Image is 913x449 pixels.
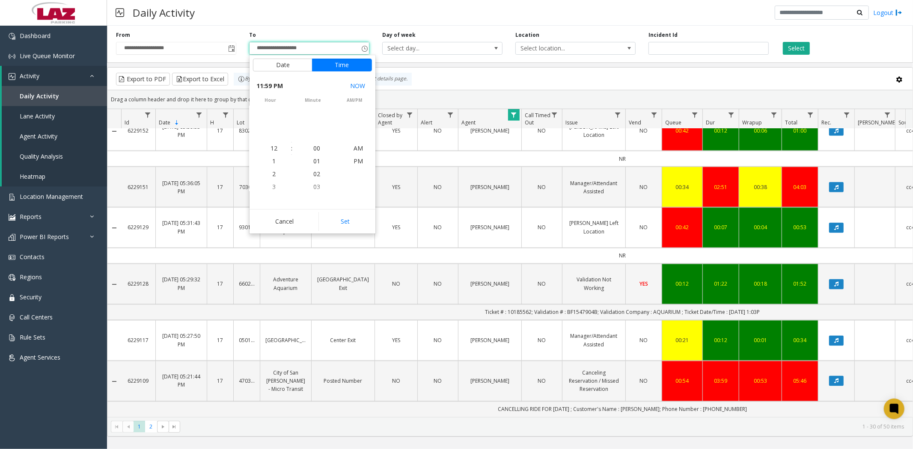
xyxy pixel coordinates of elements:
a: Posted Number [317,377,369,385]
button: Export to PDF [116,73,170,86]
a: Alert Filter Menu [445,109,456,121]
div: 00:12 [708,337,734,345]
button: Date tab [253,59,312,71]
a: Lane Activity [2,106,107,126]
span: Closed by Agent [378,112,402,126]
span: Location Management [20,192,83,201]
a: 050109 [239,337,255,345]
span: [PERSON_NAME] [858,119,897,126]
label: Day of week [382,31,416,39]
a: Center Exit [317,337,369,345]
span: NO [640,378,648,385]
img: 'icon' [9,274,15,281]
a: 70307 [239,183,255,191]
a: Queue Filter Menu [689,109,701,121]
a: [DATE] 05:39:55 PM [161,123,202,139]
a: Canceling Reservation / Missed Reservation [568,369,620,394]
span: Lane Activity [20,112,55,120]
span: Go to the last page [171,423,178,430]
a: NO [527,224,557,232]
div: By clicking Incident row you will be taken to the incident details page. [234,73,412,86]
img: 'icon' [9,254,15,261]
span: Dashboard [20,32,51,40]
span: Go to the next page [160,423,167,430]
span: Daily Activity [20,92,59,100]
a: Lot Filter Menu [247,109,258,121]
span: 12 [271,144,277,152]
div: 01:00 [787,127,813,135]
div: 00:12 [708,127,734,135]
a: 00:07 [708,224,734,232]
a: NO [423,183,453,191]
label: From [116,31,130,39]
a: Id Filter Menu [142,109,154,121]
a: NO [527,280,557,288]
span: Call Centers [20,313,53,321]
div: 00:53 [787,224,813,232]
a: 03:59 [708,377,734,385]
button: Set [318,212,372,231]
span: Page 1 [134,421,145,432]
a: 01:52 [787,280,813,288]
a: 17 [212,337,228,345]
a: [PERSON_NAME] [464,224,516,232]
a: Logout [873,8,902,17]
a: Activity [2,66,107,86]
span: Toggle popup [360,42,369,54]
img: 'icon' [9,234,15,241]
a: [PERSON_NAME] Left Location [568,123,620,139]
a: Agent Activity [2,126,107,146]
a: [PERSON_NAME] [464,337,516,345]
a: Wrapup Filter Menu [768,109,780,121]
a: 6229151 [126,183,150,191]
a: NO [631,127,657,135]
span: PM [354,157,363,165]
a: 17 [212,127,228,135]
a: [PERSON_NAME] Left Location [568,219,620,236]
a: NO [527,127,557,135]
a: NO [631,337,657,345]
a: [GEOGRAPHIC_DATA] [265,337,306,345]
span: NO [392,378,400,385]
div: 01:22 [708,280,734,288]
button: Time tab [312,59,372,71]
img: 'icon' [9,294,15,301]
a: 04:03 [787,183,813,191]
a: 00:01 [744,337,776,345]
span: Rule Sets [20,333,45,341]
kendo-pager-info: 1 - 30 of 50 items [185,423,904,430]
span: Sortable [173,119,180,126]
a: Heatmap [2,166,107,186]
a: 6229129 [126,224,150,232]
img: 'icon' [9,314,15,321]
img: 'icon' [9,53,15,60]
a: [PERSON_NAME] [464,127,516,135]
a: 660215 [239,280,255,288]
a: 6229128 [126,280,150,288]
a: 00:06 [744,127,776,135]
a: NO [423,127,453,135]
a: [DATE] 05:31:43 PM [161,219,202,236]
a: 00:42 [667,127,697,135]
span: Wrapup [742,119,762,126]
span: Select location... [516,42,611,54]
a: 17 [212,224,228,232]
img: 'icon' [9,73,15,80]
a: 05:46 [787,377,813,385]
a: Quality Analysis [2,146,107,166]
a: Collapse Details [107,225,121,232]
button: Select now [347,78,369,94]
img: infoIcon.svg [238,76,245,83]
span: Agent [461,119,476,126]
h3: Daily Activity [128,2,199,23]
span: Reports [20,213,42,221]
a: 00:04 [744,224,776,232]
div: 00:34 [787,337,813,345]
a: 00:21 [667,337,697,345]
span: Power BI Reports [20,233,69,241]
a: 17 [212,280,228,288]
